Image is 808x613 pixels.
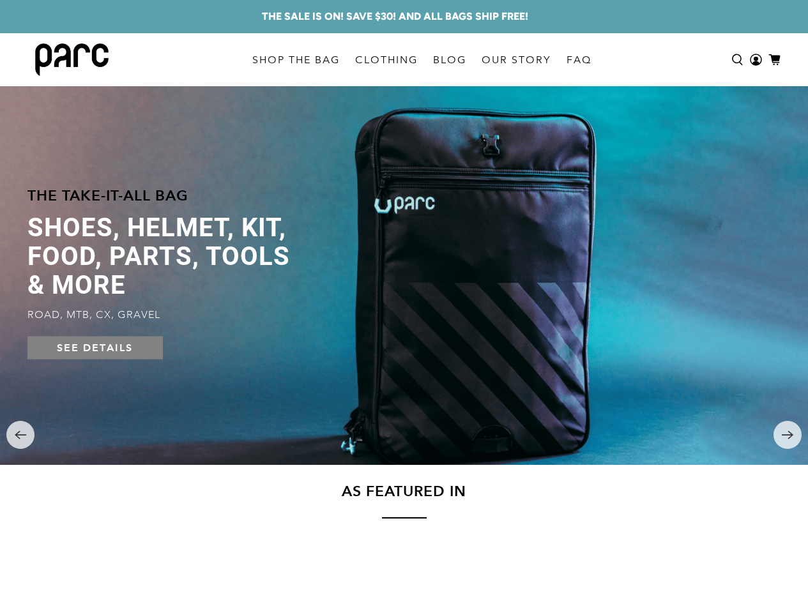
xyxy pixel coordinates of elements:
[347,42,425,78] a: CLOTHING
[401,431,408,437] li: Page dot 2
[559,42,599,78] a: FAQ
[354,565,454,603] a: CyclingTips logo linked to Parc cycling gear bag review on Cyclingtips magazine website.
[6,421,34,449] button: Previous
[342,480,466,503] h4: As featured in
[262,9,528,24] a: THE SALE IS ON! SAVE $30! AND ALL BAGS SHIP FREE!
[474,42,559,78] a: OUR STORY
[245,42,347,78] a: SHOP THE BAG
[27,213,306,299] span: SHOES, HELMET, KIT, FOOD, PARTS, TOOLS & MORE
[27,336,163,359] a: SEE DETAILS
[27,308,306,321] p: ROAD, MTB, CX, GRAVEL
[241,565,341,603] a: Velo cycling website logo linked to Parc cycling gear bag review on Velo magazine website.
[385,431,391,437] li: Page dot 1
[35,43,109,76] img: parc bag logo
[580,573,680,594] a: Bike Rumor website logo linked to Parc cycling gear bag article feature
[27,185,306,207] h4: The take-it-all bag
[128,565,228,603] a: Outside magazine logo linked to Parc cycling gear bag review on Outside magazine website.
[418,431,424,437] li: Page dot 3
[245,33,599,86] nav: main navigation
[425,42,474,78] a: BLOG
[774,421,802,449] button: Next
